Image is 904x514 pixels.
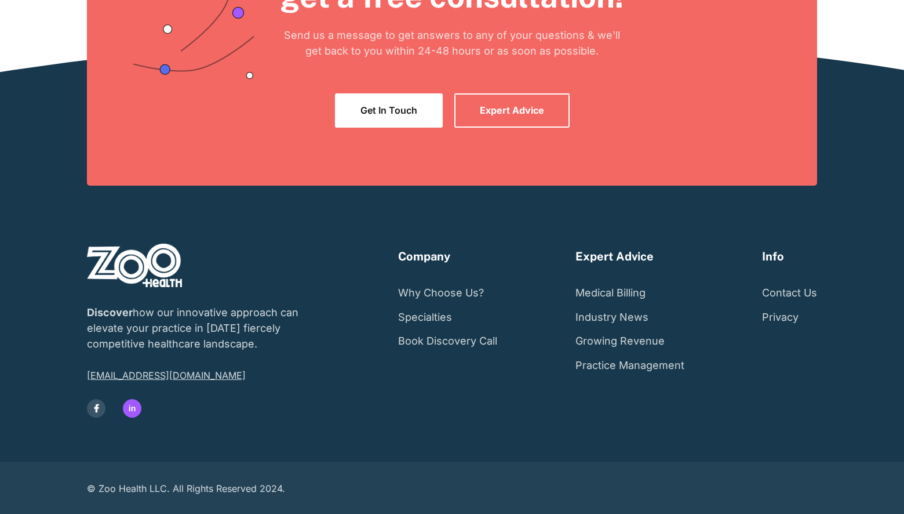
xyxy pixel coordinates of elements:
a: Medical Billing [575,281,646,305]
a: Practice Management [575,353,684,378]
a: Privacy [762,305,799,330]
a: Specialties [398,305,452,330]
a: [EMAIL_ADDRESS][DOMAIN_NAME] [87,369,246,382]
strong: Discover [87,306,133,318]
a: Why Choose Us? [398,281,484,305]
h6: Info [762,249,784,263]
a: Growing Revenue [575,329,665,353]
a: Contact Us [762,281,817,305]
div: © Zoo Health LLC. All Rights Reserved 2024. [87,482,452,496]
h6: Company [398,249,450,263]
h6: Expert Advice [575,249,654,263]
a: in [123,399,141,418]
a:  [87,399,105,418]
a: Expert Advice [454,93,570,128]
a: Get In Touch [335,93,443,128]
p: how our innovative approach can elevate your practice in [DATE] fiercely competitive healthcare l... [87,305,320,352]
a: Industry News [575,305,648,330]
p: Send us a message to get answers to any of your questions & we'll get back to you within 24-48 ho... [277,27,628,59]
a: Book Discovery Call [398,329,497,353]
